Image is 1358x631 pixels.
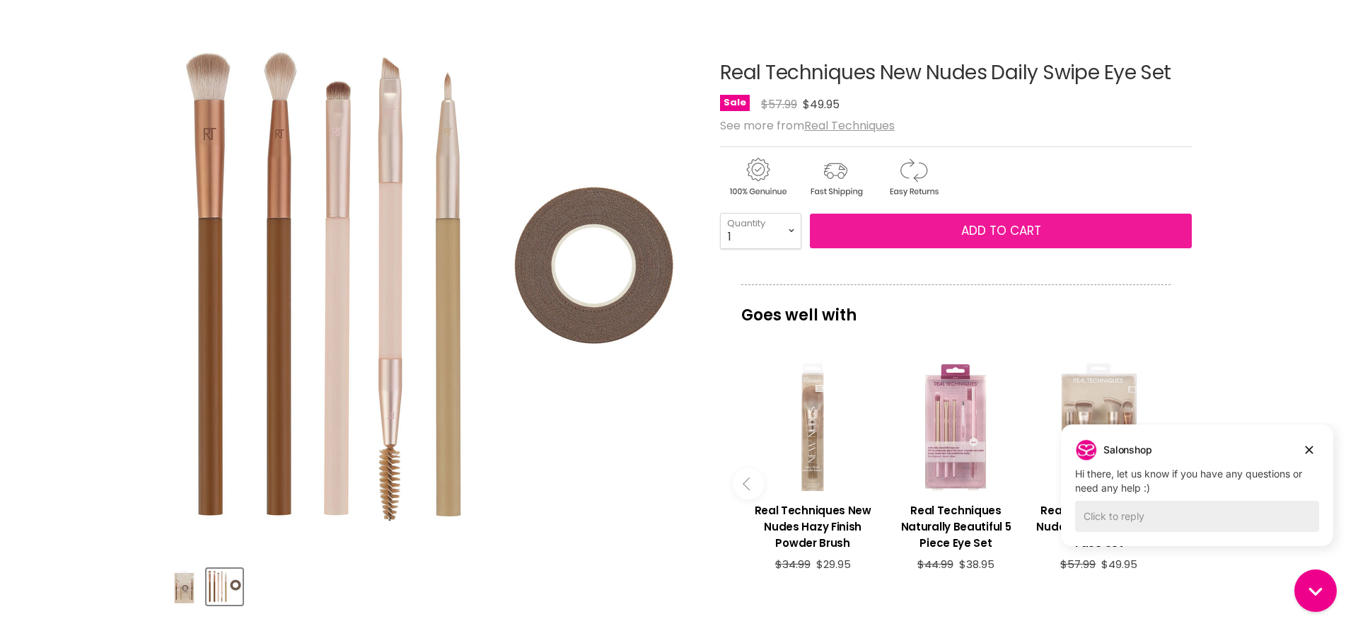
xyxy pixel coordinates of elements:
iframe: Gorgias live chat messenger [1287,565,1344,617]
span: $29.95 [816,557,851,572]
iframe: Gorgias live chat campaigns [1050,422,1344,567]
h1: Real Techniques New Nudes Daily Swipe Eye Set [720,62,1192,84]
img: shipping.gif [798,156,873,199]
span: Add to cart [961,222,1041,239]
button: Real Techniques New Nudes Daily Swipe Eye Set [166,569,202,605]
button: Real Techniques New Nudes Daily Swipe Eye Set [207,569,243,605]
button: Add to cart [810,214,1192,249]
img: returns.gif [876,156,951,199]
img: genuine.gif [720,156,795,199]
div: Real Techniques New Nudes Daily Swipe Eye Set image. Click or Scroll to Zoom. [166,27,695,555]
a: View product:Real Techniques New Nudes Nothing But You Face Set [1035,492,1163,558]
span: $49.95 [803,96,840,112]
a: Real Techniques [804,117,895,134]
h3: Real Techniques New Nudes Hazy Finish Powder Brush [748,502,877,551]
select: Quantity [720,213,801,248]
span: $57.99 [761,96,797,112]
img: Real Techniques New Nudes Daily Swipe Eye Set [208,570,241,603]
div: Product thumbnails [164,565,697,605]
img: Real Techniques New Nudes Daily Swipe Eye Set [168,570,201,603]
span: $38.95 [959,557,994,572]
span: Sale [720,95,750,111]
h3: Real Techniques New Nudes Nothing But You Face Set [1035,502,1163,551]
span: $34.99 [775,557,811,572]
a: View product:Real Techniques Naturally Beautiful 5 Piece Eye Set [891,492,1020,558]
h3: Real Techniques Naturally Beautiful 5 Piece Eye Set [891,502,1020,551]
a: View product:Real Techniques New Nudes Hazy Finish Powder Brush [748,492,877,558]
span: See more from [720,117,895,134]
p: Goes well with [741,284,1171,331]
span: $44.99 [917,557,953,572]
